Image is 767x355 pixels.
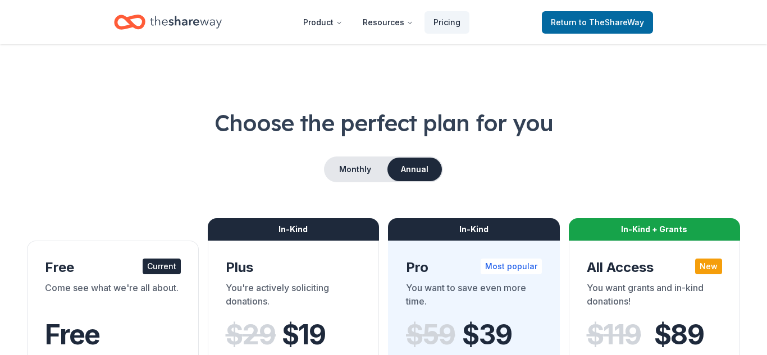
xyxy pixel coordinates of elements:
[579,17,644,27] span: to TheShareWay
[695,259,722,274] div: New
[143,259,181,274] div: Current
[542,11,653,34] a: Returnto TheShareWay
[388,218,560,241] div: In-Kind
[587,259,723,276] div: All Access
[282,319,326,351] span: $ 19
[114,9,222,35] a: Home
[294,9,469,35] nav: Main
[208,218,380,241] div: In-Kind
[354,11,422,34] button: Resources
[27,107,740,139] h1: Choose the perfect plan for you
[569,218,741,241] div: In-Kind + Grants
[424,11,469,34] a: Pricing
[406,259,542,276] div: Pro
[45,318,100,351] span: Free
[45,259,181,276] div: Free
[45,281,181,312] div: Come see what we're all about.
[294,11,351,34] button: Product
[654,319,704,351] span: $ 89
[226,281,362,312] div: You're actively soliciting donations.
[551,16,644,29] span: Return
[325,158,385,181] button: Monthly
[387,158,442,181] button: Annual
[406,281,542,312] div: You want to save even more time.
[462,319,512,351] span: $ 39
[587,281,723,312] div: You want grants and in-kind donations!
[226,259,362,276] div: Plus
[481,259,542,274] div: Most popular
